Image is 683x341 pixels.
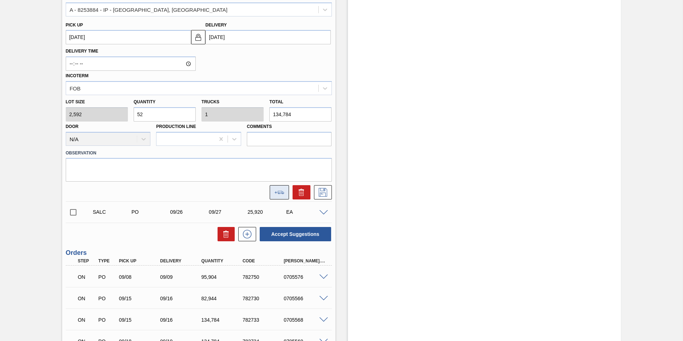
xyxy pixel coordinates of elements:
[117,317,163,323] div: 09/15/2025
[282,296,328,301] div: 0705566
[194,33,203,41] img: locked
[96,274,118,280] div: Purchase order
[241,317,287,323] div: 782733
[66,73,89,78] label: Incoterm
[66,124,79,129] label: Door
[282,317,328,323] div: 0705568
[207,209,250,215] div: 09/27/2025
[200,258,246,263] div: Quantity
[66,148,332,158] label: Observation
[66,97,128,107] label: Lot size
[70,85,81,91] div: FOB
[96,317,118,323] div: Purchase order
[156,124,196,129] label: Production Line
[78,317,96,323] p: ON
[66,46,196,56] label: Delivery Time
[76,269,98,285] div: Negotiating Order
[66,30,191,44] input: mm/dd/yyyy
[76,291,98,306] div: Negotiating Order
[168,209,211,215] div: 09/26/2025
[241,296,287,301] div: 782730
[200,317,246,323] div: 134,784
[76,258,98,263] div: Step
[241,258,287,263] div: Code
[282,258,328,263] div: [PERSON_NAME]. ID
[289,185,310,199] div: Delete Suggestion
[247,122,332,132] label: Comments
[200,274,246,280] div: 95,904
[96,258,118,263] div: Type
[310,185,332,199] div: Save Suggestion
[158,317,204,323] div: 09/16/2025
[130,209,173,215] div: Purchase order
[91,209,134,215] div: Suggestion Awaiting Load Composition
[256,226,332,242] div: Accept Suggestions
[205,30,331,44] input: mm/dd/yyyy
[96,296,118,301] div: Purchase order
[282,274,328,280] div: 0705576
[158,274,204,280] div: 09/09/2025
[205,23,227,28] label: Delivery
[76,312,98,328] div: Negotiating Order
[134,99,155,104] label: Quantity
[117,258,163,263] div: Pick up
[266,185,289,199] div: Add to the load composition
[70,6,228,13] div: A - 8253884 - IP - [GEOGRAPHIC_DATA], [GEOGRAPHIC_DATA]
[235,227,256,241] div: New suggestion
[246,209,289,215] div: 25,920
[66,23,83,28] label: Pick up
[284,209,328,215] div: EA
[191,30,205,44] button: locked
[214,227,235,241] div: Delete Suggestions
[158,258,204,263] div: Delivery
[200,296,246,301] div: 82,944
[260,227,331,241] button: Accept Suggestions
[201,99,219,104] label: Trucks
[117,296,163,301] div: 09/15/2025
[78,296,96,301] p: ON
[241,274,287,280] div: 782750
[66,249,332,257] h3: Orders
[117,274,163,280] div: 09/08/2025
[78,274,96,280] p: ON
[269,99,283,104] label: Total
[158,296,204,301] div: 09/16/2025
